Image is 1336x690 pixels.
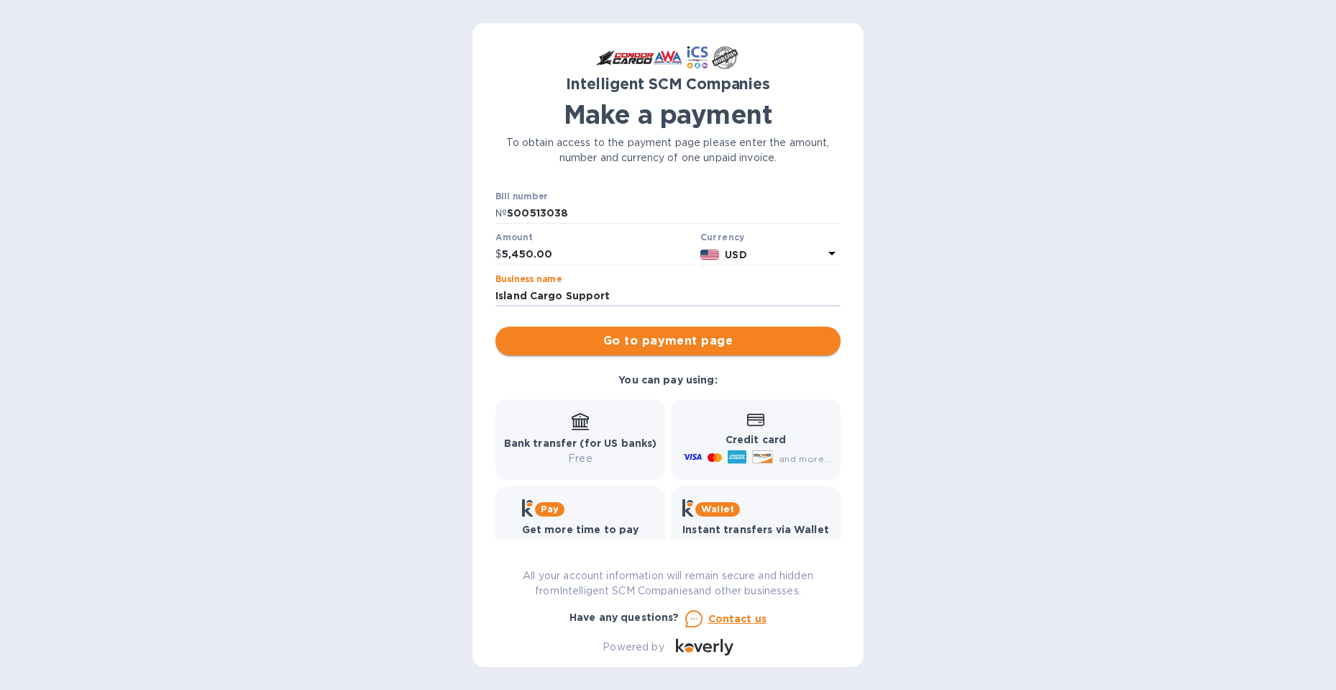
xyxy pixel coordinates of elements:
p: Free [682,537,829,553]
img: USD [700,250,720,260]
h1: Make a payment [495,99,841,130]
p: № [495,206,507,221]
label: Business name [495,275,562,283]
b: Wallet [701,504,734,514]
b: Instant transfers via Wallet [682,524,829,535]
input: 0.00 [502,244,695,265]
b: You can pay using: [618,374,717,386]
b: Get more time to pay [522,524,639,535]
b: Bank transfer (for US banks) [504,437,657,449]
b: Intelligent SCM Companies [566,75,770,93]
p: Powered by [603,640,664,655]
label: Amount [495,234,532,242]
b: USD [725,249,746,260]
b: Currency [700,232,745,242]
span: Go to payment page [507,332,829,350]
b: Credit card [726,434,786,445]
input: Enter bill number [507,203,841,224]
p: Up to 12 weeks [522,537,639,553]
p: $ [495,247,502,262]
b: Have any questions? [569,612,680,623]
p: Free [504,451,657,466]
u: Contact us [708,613,767,625]
button: Go to payment page [495,327,841,355]
label: Bill number [495,192,547,201]
p: To obtain access to the payment page please enter the amount, number and currency of one unpaid i... [495,135,841,165]
b: Pay [541,504,559,514]
input: Enter business name [495,286,841,307]
span: and more... [779,453,831,464]
p: All your account information will remain secure and hidden from Intelligent SCM Companies and oth... [495,568,841,599]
